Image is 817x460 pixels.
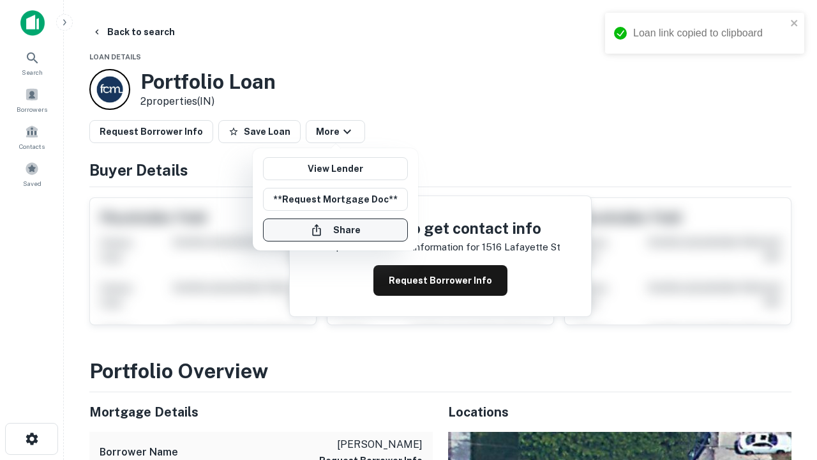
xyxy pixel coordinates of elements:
iframe: Chat Widget [753,317,817,378]
a: View Lender [263,157,408,180]
button: close [790,18,799,30]
button: Share [263,218,408,241]
button: **Request Mortgage Doc** [263,188,408,211]
div: Loan link copied to clipboard [633,26,786,41]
